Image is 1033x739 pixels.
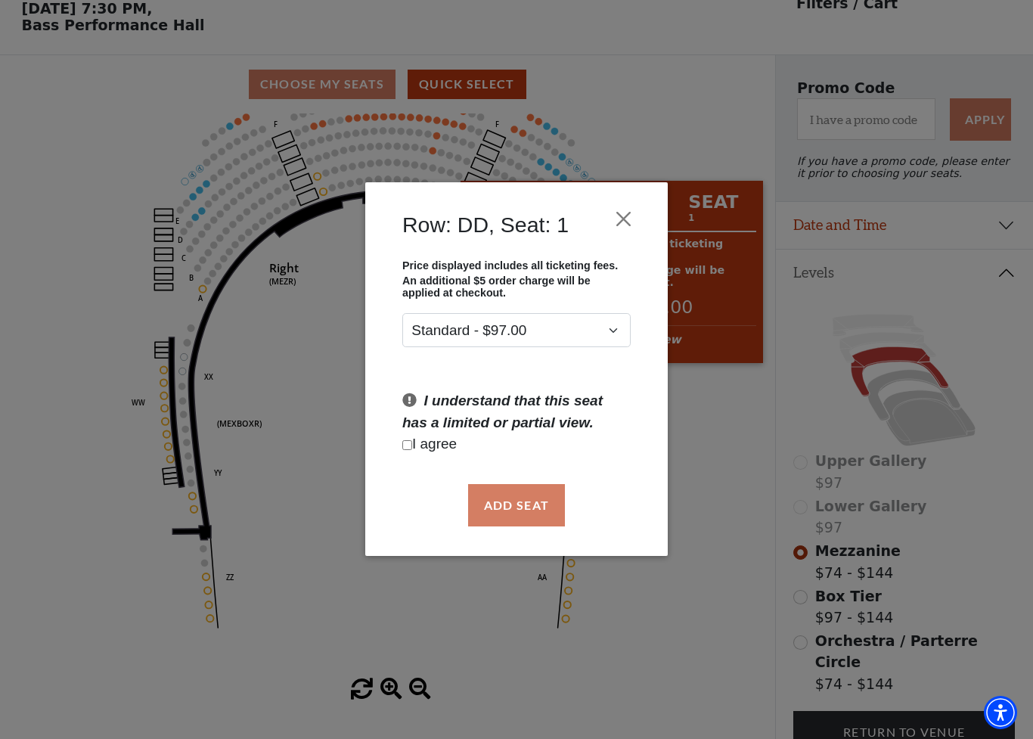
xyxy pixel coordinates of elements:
[402,391,631,434] p: I understand that this seat has a limited or partial view.
[402,434,631,456] p: I agree
[402,212,569,238] h4: Row: DD, Seat: 1
[610,205,638,234] button: Close
[984,696,1017,729] div: Accessibility Menu
[402,440,412,450] input: Checkbox field
[402,275,631,300] p: An additional $5 order charge will be applied at checkout.
[402,259,631,272] p: Price displayed includes all ticketing fees.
